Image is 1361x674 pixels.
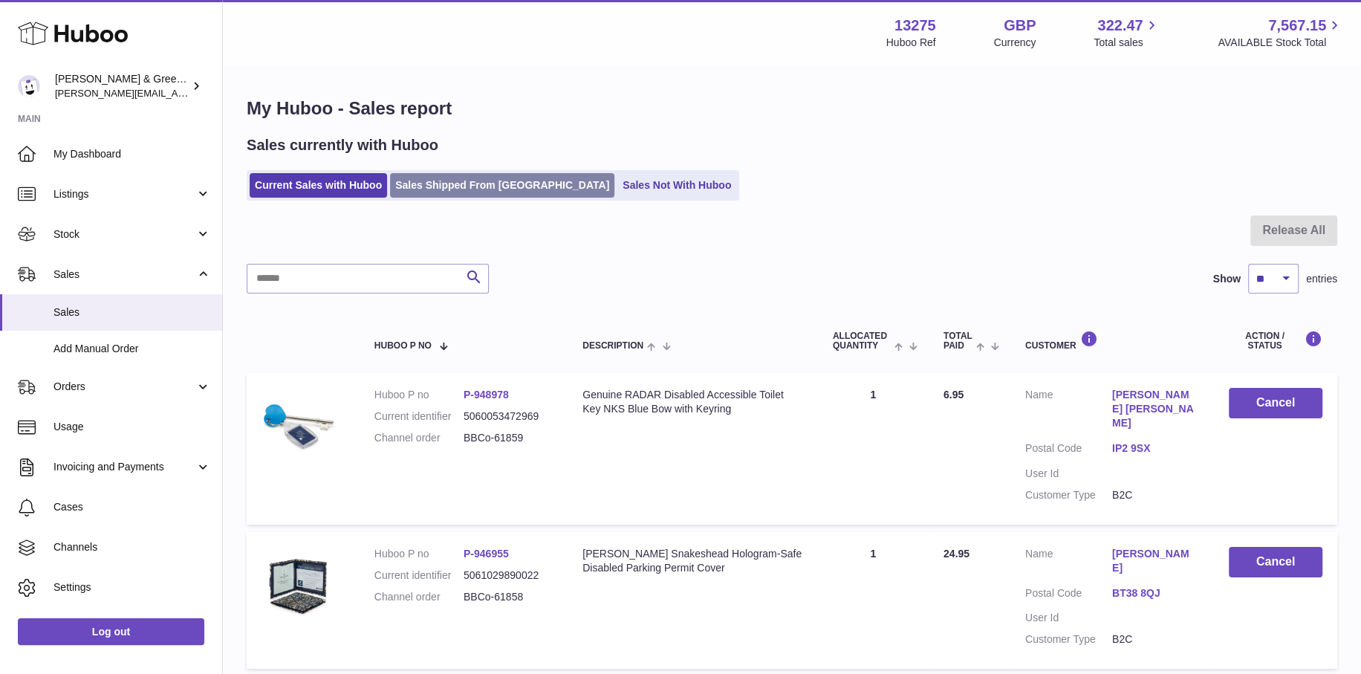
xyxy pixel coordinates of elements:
[1213,272,1241,286] label: Show
[374,590,464,604] dt: Channel order
[1112,586,1199,600] a: BT38 8QJ
[374,568,464,583] dt: Current identifier
[1025,331,1199,351] div: Customer
[464,548,509,560] a: P-946955
[1112,547,1199,575] a: [PERSON_NAME]
[464,389,509,401] a: P-948978
[18,75,40,97] img: ellen@bluebadgecompany.co.uk
[1112,488,1199,502] dd: B2C
[53,342,211,356] span: Add Manual Order
[53,268,195,282] span: Sales
[374,431,464,445] dt: Channel order
[1025,488,1112,502] dt: Customer Type
[1025,467,1112,481] dt: User Id
[1218,36,1343,50] span: AVAILABLE Stock Total
[582,547,803,575] div: [PERSON_NAME] Snakeshead Hologram-Safe Disabled Parking Permit Cover
[1025,441,1112,459] dt: Postal Code
[1218,16,1343,50] a: 7,567.15 AVAILABLE Stock Total
[943,389,964,401] span: 6.95
[53,187,195,201] span: Listings
[262,547,336,621] img: $_57.JPG
[582,341,643,351] span: Description
[1004,16,1036,36] strong: GBP
[53,420,211,434] span: Usage
[833,331,891,351] span: ALLOCATED Quantity
[53,540,211,554] span: Channels
[374,547,464,561] dt: Huboo P no
[1097,16,1143,36] span: 322.47
[1025,388,1112,434] dt: Name
[943,331,972,351] span: Total paid
[617,173,736,198] a: Sales Not With Huboo
[247,97,1337,120] h1: My Huboo - Sales report
[818,373,929,524] td: 1
[247,135,438,155] h2: Sales currently with Huboo
[1112,441,1199,456] a: IP2 9SX
[53,380,195,394] span: Orders
[55,87,298,99] span: [PERSON_NAME][EMAIL_ADDRESS][DOMAIN_NAME]
[18,618,204,645] a: Log out
[1094,36,1160,50] span: Total sales
[1268,16,1326,36] span: 7,567.15
[1229,331,1322,351] div: Action / Status
[582,388,803,416] div: Genuine RADAR Disabled Accessible Toilet Key NKS Blue Bow with Keyring
[1025,632,1112,647] dt: Customer Type
[53,147,211,161] span: My Dashboard
[1025,611,1112,625] dt: User Id
[886,36,936,50] div: Huboo Ref
[53,460,195,474] span: Invoicing and Payments
[262,388,336,462] img: $_57.JPG
[1112,388,1199,430] a: [PERSON_NAME] [PERSON_NAME]
[374,388,464,402] dt: Huboo P no
[464,431,553,445] dd: BBCo-61859
[53,500,211,514] span: Cases
[55,72,189,100] div: [PERSON_NAME] & Green Ltd
[374,341,432,351] span: Huboo P no
[943,548,969,560] span: 24.95
[818,532,929,669] td: 1
[1306,272,1337,286] span: entries
[1112,632,1199,647] dd: B2C
[53,305,211,320] span: Sales
[1094,16,1160,50] a: 322.47 Total sales
[53,580,211,594] span: Settings
[250,173,387,198] a: Current Sales with Huboo
[390,173,614,198] a: Sales Shipped From [GEOGRAPHIC_DATA]
[53,227,195,242] span: Stock
[464,590,553,604] dd: BBCo-61858
[894,16,936,36] strong: 13275
[1025,586,1112,604] dt: Postal Code
[464,409,553,424] dd: 5060053472969
[1025,547,1112,579] dt: Name
[374,409,464,424] dt: Current identifier
[994,36,1036,50] div: Currency
[1229,547,1322,577] button: Cancel
[1229,388,1322,418] button: Cancel
[464,568,553,583] dd: 5061029890022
